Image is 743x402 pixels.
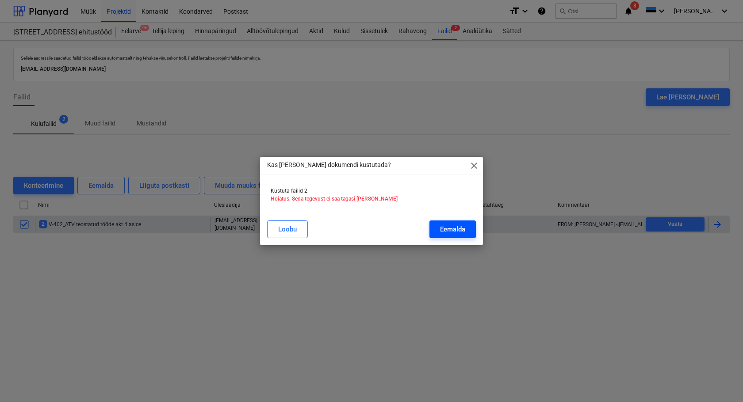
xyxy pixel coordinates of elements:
[267,160,391,170] p: Kas [PERSON_NAME] dokumendi kustutada?
[271,195,472,203] p: Hoiatus: Seda tegevust ei saa tagasi [PERSON_NAME]
[278,224,297,235] div: Loobu
[469,160,479,171] span: close
[440,224,465,235] div: Eemalda
[699,360,743,402] iframe: Chat Widget
[429,220,476,238] button: Eemalda
[271,187,472,195] p: Kustuta failid 2
[267,220,308,238] button: Loobu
